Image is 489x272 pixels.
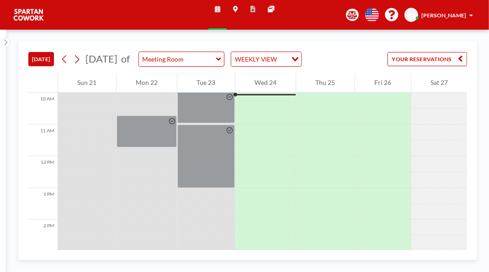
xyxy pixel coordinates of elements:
[421,12,466,19] span: [PERSON_NAME]
[388,52,467,66] button: YOUR RESERVATIONS
[28,188,58,220] div: 1 PM
[28,52,54,66] button: [DATE]
[85,53,117,65] span: [DATE]
[235,73,296,93] div: Wed 24
[13,7,45,23] img: organization-logo
[231,52,301,66] div: Search for option
[139,52,216,66] input: Meeting Room
[117,73,177,93] div: Mon 22
[121,53,130,65] span: of
[28,220,58,251] div: 2 PM
[411,73,468,93] div: Sat 27
[58,73,116,93] div: Sun 21
[296,73,355,93] div: Thu 25
[355,73,411,93] div: Fri 26
[28,156,58,188] div: 12 PM
[408,11,415,18] span: KS
[28,125,58,157] div: 11 AM
[279,54,286,64] input: Search for option
[177,73,235,93] div: Tue 23
[233,54,278,64] span: WEEKLY VIEW
[28,93,58,125] div: 10 AM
